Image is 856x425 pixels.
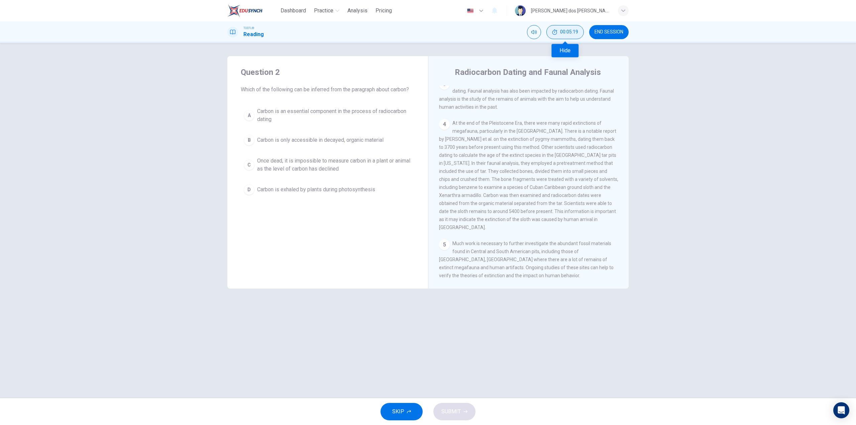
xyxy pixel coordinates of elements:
div: B [244,135,254,145]
span: Carbon is exhaled by plants during photosynthesis [257,186,375,194]
h4: Radiocarbon Dating and Faunal Analysis [455,67,601,78]
button: Analysis [345,5,370,17]
span: Once dead, it is impossible to measure carbon in a plant or animal as the level of carbon has dec... [257,157,412,173]
span: Much work is necessary to further investigate the abundant fossil materials found in Central and ... [439,241,614,278]
img: en [466,8,474,13]
button: END SESSION [589,25,629,39]
div: Open Intercom Messenger [833,402,849,418]
a: EduSynch logo [227,4,278,17]
button: ACarbon is an essential component in the process of radiocarbon dating [241,104,415,126]
div: C [244,160,254,170]
h1: Reading [243,30,264,38]
div: 5 [439,239,450,250]
span: Analysis [347,7,367,15]
button: 00:05:19 [546,25,584,39]
h4: Question 2 [241,67,415,78]
button: BCarbon is only accessible in decayed, organic material [241,132,415,148]
div: [PERSON_NAME] dos [PERSON_NAME] [531,7,610,15]
div: A [244,110,254,121]
button: COnce dead, it is impossible to measure carbon in a plant or animal as the level of carbon has de... [241,154,415,176]
button: Pricing [373,5,395,17]
span: Carbon is only accessible in decayed, organic material [257,136,384,144]
span: Carbon is an essential component in the process of radiocarbon dating [257,107,412,123]
button: DCarbon is exhaled by plants during photosynthesis [241,181,415,198]
div: Hide [551,44,578,57]
span: At the end of the Pleistocene Era, there were many rapid extinctions of megafauna, particularly i... [439,120,618,230]
span: SKIP [392,407,404,416]
img: EduSynch logo [227,4,262,17]
button: Practice [311,5,342,17]
span: Pricing [376,7,392,15]
span: TOEFL® [243,26,254,30]
span: 00:05:19 [560,29,578,35]
div: 4 [439,119,450,130]
button: SKIP [381,403,423,420]
span: END SESSION [595,29,623,35]
div: D [244,184,254,195]
button: Dashboard [278,5,309,17]
span: Practice [314,7,333,15]
img: Profile picture [515,5,526,16]
div: Mute [527,25,541,39]
span: Which of the following can be inferred from the paragraph about carbon? [241,86,415,94]
span: Dashboard [281,7,306,15]
div: Hide [546,25,584,39]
